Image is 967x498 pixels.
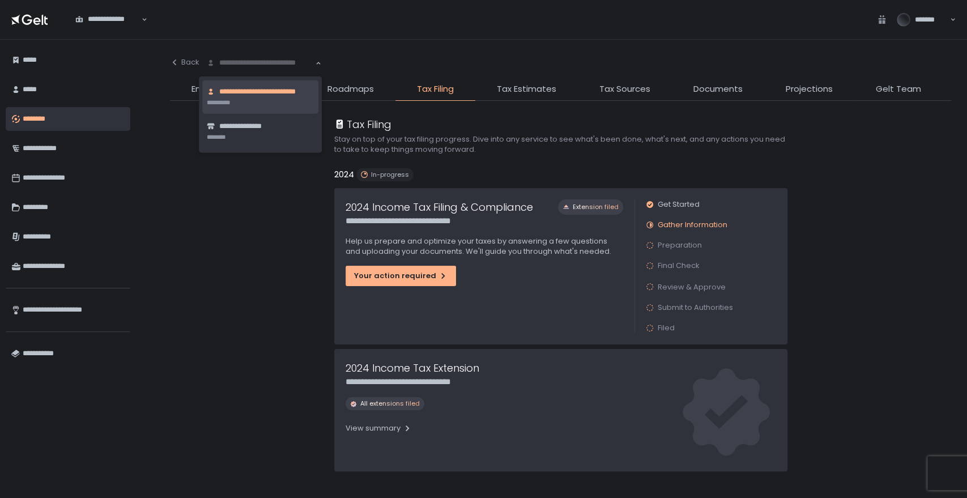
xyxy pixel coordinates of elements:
[170,57,199,67] div: Back
[658,323,675,333] span: Filed
[191,83,215,96] span: Entity
[199,51,321,75] div: Search for option
[346,360,479,376] h1: 2024 Income Tax Extension
[599,83,650,96] span: Tax Sources
[417,83,454,96] span: Tax Filing
[207,57,314,69] input: Search for option
[693,83,743,96] span: Documents
[258,83,284,96] span: To-Do
[334,134,787,155] h2: Stay on top of your tax filing progress. Dive into any service to see what's been done, what's ne...
[334,117,391,132] div: Tax Filing
[346,266,456,286] button: Your action required
[658,199,700,210] span: Get Started
[876,83,921,96] span: Gelt Team
[327,83,374,96] span: Roadmaps
[75,24,140,36] input: Search for option
[658,282,726,292] span: Review & Approve
[68,8,147,32] div: Search for option
[371,171,409,179] span: In-progress
[658,240,702,250] span: Preparation
[346,419,412,437] button: View summary
[497,83,556,96] span: Tax Estimates
[354,271,448,281] div: Your action required
[360,399,420,408] span: All extensions filed
[658,261,700,271] span: Final Check
[334,168,354,181] h2: 2024
[170,51,199,74] button: Back
[658,303,733,313] span: Submit to Authorities
[573,203,619,211] span: Extension filed
[786,83,833,96] span: Projections
[346,423,412,433] div: View summary
[346,236,623,257] p: Help us prepare and optimize your taxes by answering a few questions and uploading your documents...
[658,220,727,230] span: Gather Information
[346,199,533,215] h1: 2024 Income Tax Filing & Compliance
